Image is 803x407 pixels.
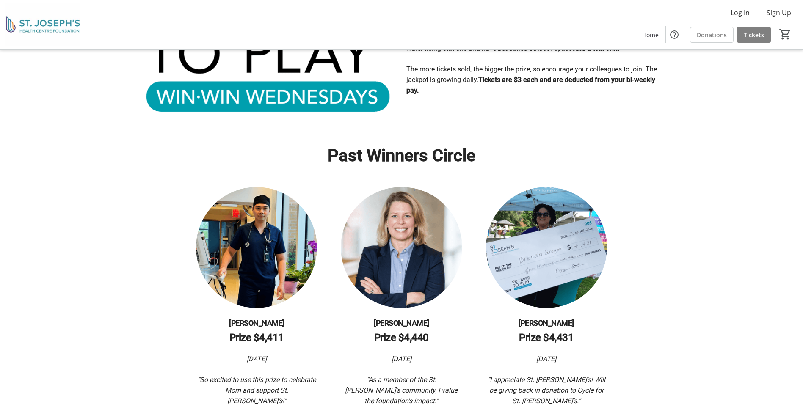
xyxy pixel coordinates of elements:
span: Tickets [744,30,764,39]
em: [DATE] [247,355,267,363]
span: Donations [697,30,727,39]
span: Log In [731,8,750,18]
span: Home [642,30,659,39]
strong: Tickets are $3 each and are deducted from your bi-weekly pay. [406,76,655,94]
img: Image of <p><span class="ql-size-small ql-font-roboto">Philip A. </span></p><p><span class="ql-fo... [196,187,317,308]
span: Prize $4,431 [519,332,574,344]
em: "I appreciate St. [PERSON_NAME]'s! Will be giving back in donation to Cycle for St. [PERSON_NAME]... [488,376,607,405]
span: Sign Up [767,8,791,18]
span: [PERSON_NAME] [229,319,284,327]
em: [DATE] [392,355,411,363]
span: [PERSON_NAME] [374,319,429,327]
a: Home [635,27,665,43]
span: Past Winners Circle [328,146,475,165]
em: "So excited to use this prize to celebrate Mom and support St. [PERSON_NAME]’s!" [198,376,317,405]
img: Image of <p><span class="ql-font-roboto ql-size-small">Brenda G. </span></p><p><span class="ql-fo... [486,187,607,308]
span: [PERSON_NAME] [519,319,574,327]
em: "As a member of the St. [PERSON_NAME]’s community, I value the foundation's impact." [345,376,459,405]
em: [DATE] [536,355,556,363]
span: Prize $4,440 [374,332,429,344]
button: Log In [724,6,756,19]
img: Image of <p><span class="ql-size-small ql-font-roboto">Sarah D. </span></p><p><span class="ql-fon... [341,187,462,308]
button: Cart [778,27,793,42]
a: Donations [690,27,734,43]
button: Sign Up [760,6,798,19]
span: Prize $4,411 [229,332,284,344]
button: Help [666,26,683,43]
img: St. Joseph's Health Centre Foundation's Logo [5,3,80,46]
a: Tickets [737,27,771,43]
span: The more tickets sold, the bigger the prize, so encourage your colleagues to join! The jackpot is... [406,65,657,84]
